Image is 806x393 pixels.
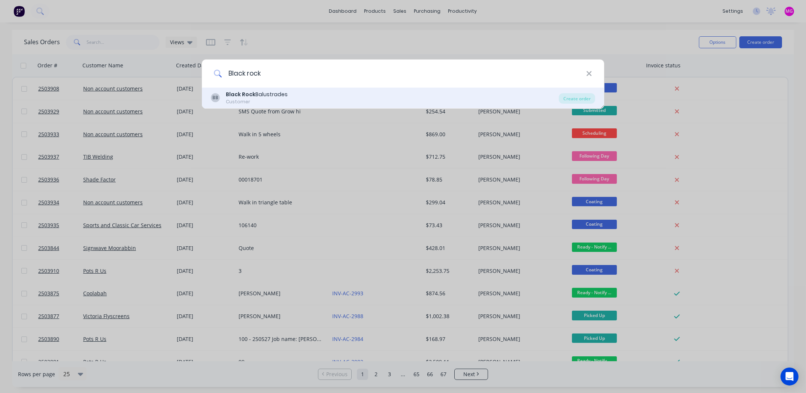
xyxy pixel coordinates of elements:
div: Balustrades [226,91,288,98]
div: Customer [226,98,288,105]
div: Create order [559,93,595,104]
div: Open Intercom Messenger [781,368,799,386]
input: Enter a customer name to create a new order... [222,60,586,88]
b: Black Rock [226,91,255,98]
div: BB [211,93,220,102]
